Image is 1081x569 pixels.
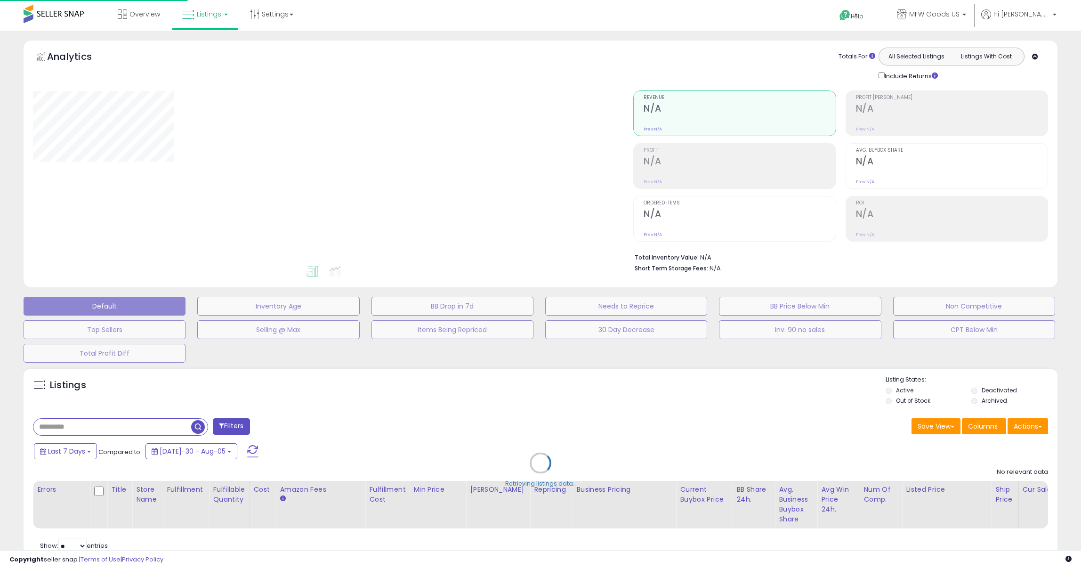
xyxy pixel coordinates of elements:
[881,50,952,63] button: All Selected Listings
[856,232,874,237] small: Prev: N/A
[981,9,1057,31] a: Hi [PERSON_NAME]
[856,126,874,132] small: Prev: N/A
[197,297,359,316] button: Inventory Age
[856,95,1048,100] span: Profit [PERSON_NAME]
[371,297,533,316] button: BB Drop in 7d
[839,9,851,21] i: Get Help
[24,297,186,316] button: Default
[856,209,1048,221] h2: N/A
[644,179,662,185] small: Prev: N/A
[644,232,662,237] small: Prev: N/A
[644,156,835,169] h2: N/A
[9,555,44,564] strong: Copyright
[856,148,1048,153] span: Avg. Buybox Share
[371,320,533,339] button: Items Being Repriced
[644,201,835,206] span: Ordered Items
[893,320,1055,339] button: CPT Below Min
[644,209,835,221] h2: N/A
[644,126,662,132] small: Prev: N/A
[871,70,949,81] div: Include Returns
[839,52,875,61] div: Totals For
[644,103,835,116] h2: N/A
[909,9,960,19] span: MFW Goods US
[505,480,576,488] div: Retrieving listings data..
[993,9,1050,19] span: Hi [PERSON_NAME]
[893,297,1055,316] button: Non Competitive
[856,156,1048,169] h2: N/A
[644,95,835,100] span: Revenue
[197,9,221,19] span: Listings
[851,12,863,20] span: Help
[129,9,160,19] span: Overview
[856,103,1048,116] h2: N/A
[856,179,874,185] small: Prev: N/A
[951,50,1021,63] button: Listings With Cost
[635,264,708,272] b: Short Term Storage Fees:
[644,148,835,153] span: Profit
[545,320,707,339] button: 30 Day Decrease
[24,344,186,363] button: Total Profit Diff
[24,320,186,339] button: Top Sellers
[47,50,110,65] h5: Analytics
[710,264,721,273] span: N/A
[197,320,359,339] button: Selling @ Max
[635,251,1041,262] li: N/A
[545,297,707,316] button: Needs to Reprice
[9,555,163,564] div: seller snap | |
[719,297,881,316] button: BB Price Below Min
[719,320,881,339] button: Inv. 90 no sales
[635,253,699,261] b: Total Inventory Value:
[832,2,882,31] a: Help
[856,201,1048,206] span: ROI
